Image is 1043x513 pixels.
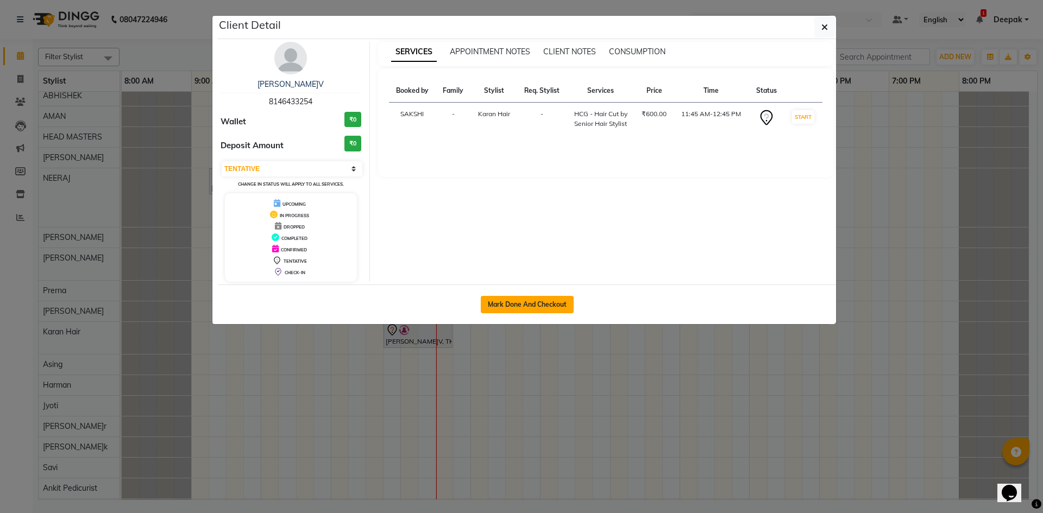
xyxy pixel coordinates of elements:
[574,109,628,129] div: HCG - Hair Cut by Senior Hair Stylist
[481,296,574,313] button: Mark Done And Checkout
[274,42,307,74] img: avatar
[285,270,305,275] span: CHECK-IN
[997,470,1032,502] iframe: chat widget
[749,79,784,103] th: Status
[391,42,437,62] span: SERVICES
[543,47,596,56] span: CLIENT NOTES
[389,79,436,103] th: Booked by
[470,79,517,103] th: Stylist
[221,116,246,128] span: Wallet
[436,79,470,103] th: Family
[517,103,567,136] td: -
[280,213,309,218] span: IN PROGRESS
[450,47,530,56] span: APPOINTMENT NOTES
[269,97,312,106] span: 8146433254
[674,103,749,136] td: 11:45 AM-12:45 PM
[257,79,324,89] a: [PERSON_NAME]V
[238,181,344,187] small: Change in status will apply to all services.
[221,140,284,152] span: Deposit Amount
[641,109,667,119] div: ₹600.00
[567,79,634,103] th: Services
[389,103,436,136] td: SAKSHI
[219,17,281,33] h5: Client Detail
[344,136,361,151] h3: ₹0
[344,112,361,128] h3: ₹0
[634,79,674,103] th: Price
[284,224,305,230] span: DROPPED
[282,201,306,207] span: UPCOMING
[792,110,814,124] button: START
[284,258,307,264] span: TENTATIVE
[609,47,665,56] span: CONSUMPTION
[281,236,307,241] span: COMPLETED
[674,79,749,103] th: Time
[281,247,307,252] span: CONFIRMED
[517,79,567,103] th: Req. Stylist
[436,103,470,136] td: -
[478,110,510,118] span: Karan Hair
